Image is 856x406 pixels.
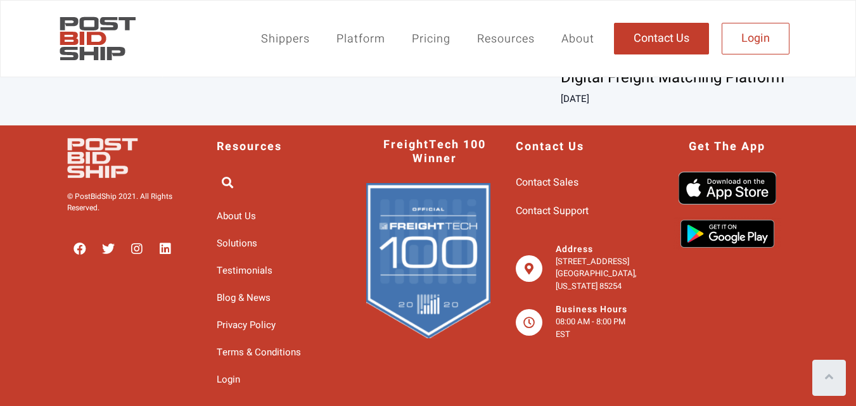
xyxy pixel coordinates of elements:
span: Blog & News [217,288,271,308]
a: Solutions [217,233,341,254]
a: Contact Sales [516,172,640,194]
span: Privacy Policy [217,315,276,336]
span: Login [741,33,770,44]
span: Terms & Conditions [217,342,301,363]
a: Resources [464,24,548,54]
img: PostBidShip [54,10,141,67]
a: Get The App [689,140,765,154]
a: Blog & News [217,288,341,308]
a: About [548,24,608,54]
a: Address [556,243,593,256]
span: Contact Sales [516,172,578,194]
a: [DATE] [561,92,589,106]
img: PostBidShip [67,138,178,178]
img: Download_on_the_App_Store_Badge_US_blk-native [679,172,776,205]
a: About Us [217,206,341,227]
a: Contact Support [516,200,640,222]
p: [STREET_ADDRESS] [GEOGRAPHIC_DATA], [US_STATE] 85254 [556,255,640,293]
a: Testimonials [217,260,341,281]
a: Platform [323,24,399,54]
a: Login [722,23,789,54]
span: Solutions [217,233,257,254]
img: google-play-badge [674,217,781,250]
span: About Us [217,206,256,227]
a: Terms & Conditions [217,342,341,363]
p: © PostBidShip 2021. All Rights Reserved. [67,191,191,213]
p: 08:00 AM - 8:00 PM EST [556,315,640,340]
span: FreightTech 100 Winner [379,138,490,165]
time: 2020-11-08T11:14:23-07:00 [561,92,589,106]
span: Contact Support [516,200,589,222]
span: Resources [217,140,282,154]
span: Business Hours [556,303,627,316]
a: Login [217,369,341,390]
span: Login [217,369,240,390]
span: Contact Us [634,33,689,44]
a: Contact Us [614,23,709,54]
span: Testimonials [217,260,272,281]
a: Privacy Policy [217,315,341,336]
span: Contact Us [516,140,584,154]
a: Pricing [399,24,464,54]
a: Shippers [248,24,323,54]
